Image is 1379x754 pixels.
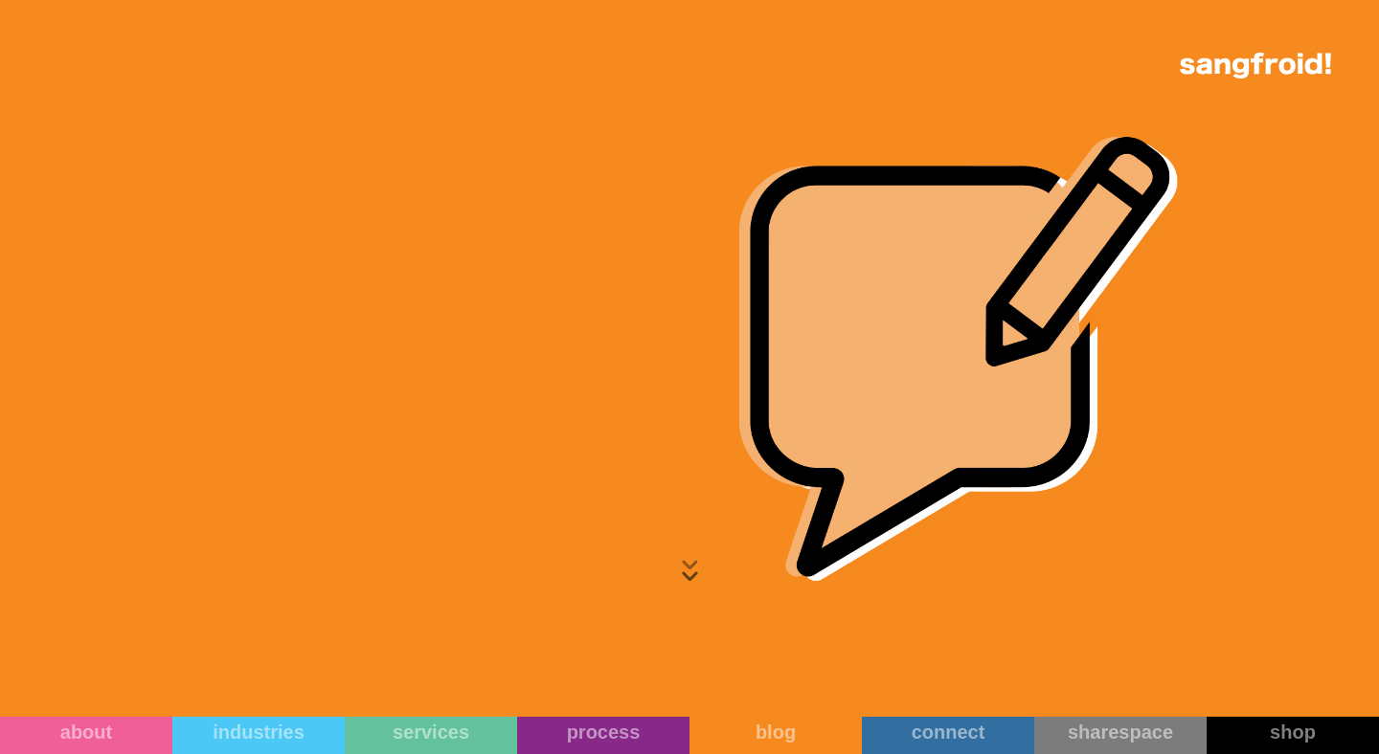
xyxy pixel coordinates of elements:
div: blog [689,721,862,743]
div: sharespace [1034,721,1207,743]
div: process [517,721,689,743]
div: shop [1207,721,1379,743]
a: sharespace [1034,717,1207,754]
div: industries [172,721,345,743]
a: shop [1207,717,1379,754]
a: services [345,717,517,754]
div: connect [862,721,1034,743]
div: services [345,721,517,743]
a: industries [172,717,345,754]
a: blog [689,717,862,754]
a: process [517,717,689,754]
a: connect [862,717,1034,754]
img: logo [1180,53,1331,78]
